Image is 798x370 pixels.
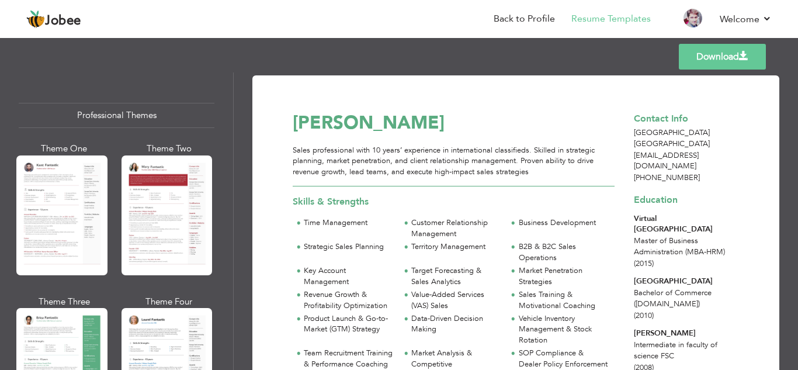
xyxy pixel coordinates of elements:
[634,288,712,309] span: Bachelor of Commerce ([DOMAIN_NAME])
[304,348,393,369] div: Team Recruitment Training & Performance Coaching
[411,217,501,239] div: Customer Relationship Management
[634,139,710,149] span: [GEOGRAPHIC_DATA]
[26,10,45,29] img: jobee.io
[634,276,733,287] div: [GEOGRAPHIC_DATA]
[124,143,215,155] div: Theme Two
[304,241,393,253] div: Strategic Sales Planning
[124,296,215,308] div: Theme Four
[411,313,501,335] div: Data-Driven Decision Making
[45,15,81,27] span: Jobee
[19,103,214,128] div: Professional Themes
[411,241,501,253] div: Territory Management
[304,313,393,335] div: Product Launch & Go-to-Market (GTM) Strategy
[304,289,393,311] div: Revenue Growth & Profitability Optimization
[634,193,678,206] span: Education
[19,143,110,155] div: Theme One
[683,9,702,27] img: Profile Img
[634,127,710,138] span: [GEOGRAPHIC_DATA]
[519,313,608,346] div: Vehicle Inventory Management & Stock Rotation
[411,289,501,311] div: Value-Added Services (VAS) Sales
[634,328,733,339] div: [PERSON_NAME]
[519,241,608,263] div: B2B & B2C Sales Operations
[519,217,608,229] div: Business Development
[634,172,700,183] span: [PHONE_NUMBER]
[634,112,688,125] span: Contact Info
[634,310,654,321] span: (2010)
[519,348,608,369] div: SOP Compliance & Dealer Policy Enforcement
[286,110,634,136] div: [PERSON_NAME]
[634,340,717,361] span: Intermediate in faculty of science FSC
[519,265,608,287] div: Market Penetration Strategies
[634,213,733,235] div: Virtual [GEOGRAPHIC_DATA]
[304,265,393,287] div: Key Account Management
[494,12,555,26] a: Back to Profile
[293,195,369,208] span: Skills & Strengths
[304,217,393,229] div: Time Management
[519,289,608,311] div: Sales Training & Motivational Coaching
[293,145,615,178] p: Sales professional with 10 years’ experience in international classifieds. Skilled in strategic p...
[26,10,81,29] a: Jobee
[679,44,766,70] a: Download
[19,296,110,308] div: Theme Three
[411,265,501,287] div: Target Forecasting & Sales Analytics
[634,150,699,172] span: [EMAIL_ADDRESS][DOMAIN_NAME]
[571,12,651,26] a: Resume Templates
[634,258,654,269] span: (2015)
[720,12,772,26] a: Welcome
[634,236,725,257] span: Master of Business Administration (MBA-HRM)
